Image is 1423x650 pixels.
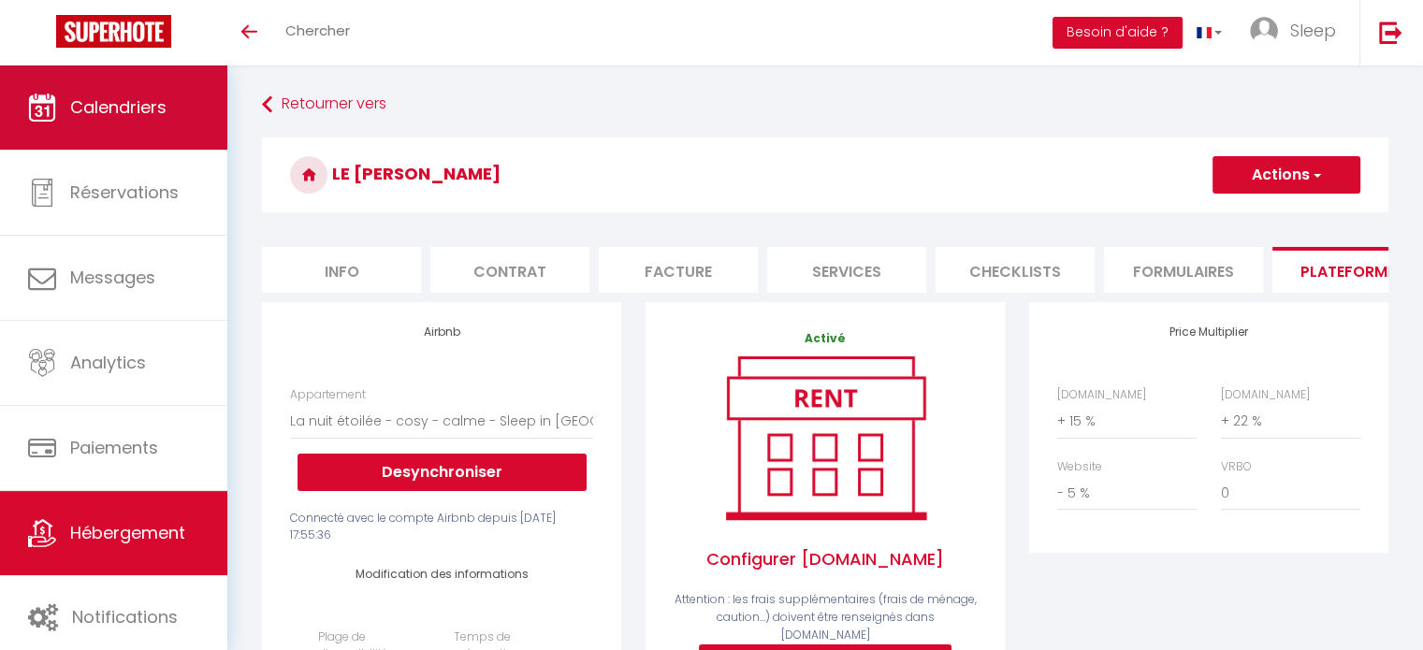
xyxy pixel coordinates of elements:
button: Desynchroniser [298,454,587,491]
span: Messages [70,266,155,289]
button: Besoin d'aide ? [1053,17,1183,49]
span: Calendriers [70,95,167,119]
h4: Modification des informations [318,568,565,581]
span: Hébergement [70,521,185,544]
li: Formulaires [1104,247,1263,293]
label: Website [1057,458,1102,476]
label: Appartement [290,386,366,404]
img: Super Booking [56,15,171,48]
img: rent.png [706,348,945,527]
h3: Le [PERSON_NAME] [262,137,1388,212]
span: Réservations [70,181,179,204]
label: [DOMAIN_NAME] [1221,386,1310,404]
p: Activé [674,330,977,348]
img: logout [1379,21,1402,44]
li: Services [767,247,926,293]
span: Attention : les frais supplémentaires (frais de ménage, caution...) doivent être renseignés dans ... [675,591,977,643]
span: Sleep [1290,19,1336,42]
img: ... [1250,17,1278,45]
h4: Price Multiplier [1057,325,1360,339]
li: Facture [599,247,758,293]
a: Retourner vers [262,88,1388,122]
div: Connecté avec le compte Airbnb depuis [DATE] 17:55:36 [290,510,593,545]
li: Contrat [430,247,589,293]
label: VRBO [1221,458,1252,476]
span: Paiements [70,436,158,459]
span: Analytics [70,351,146,374]
li: Checklists [936,247,1095,293]
span: Chercher [285,21,350,40]
button: Ouvrir le widget de chat LiveChat [15,7,71,64]
span: Notifications [72,605,178,628]
li: Info [262,247,421,293]
label: [DOMAIN_NAME] [1057,386,1146,404]
button: Actions [1212,156,1360,194]
span: Configurer [DOMAIN_NAME] [674,527,977,591]
h4: Airbnb [290,325,593,339]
